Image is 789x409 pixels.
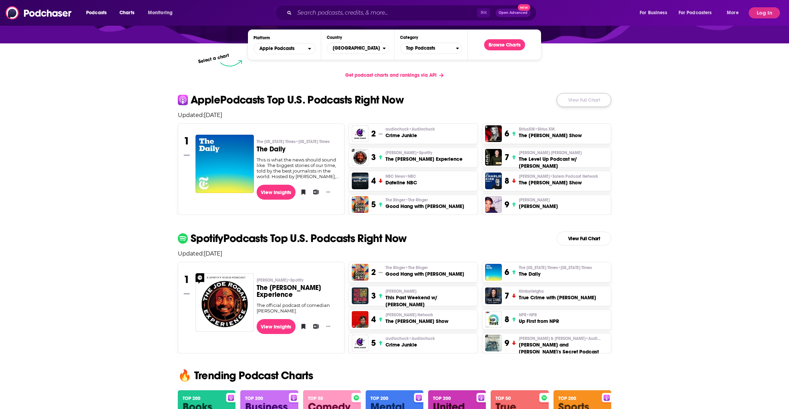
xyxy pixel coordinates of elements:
[485,287,502,304] a: True Crime with Kimbyr
[519,126,582,132] p: SiriusXM • Sirius XM
[385,126,435,139] a: audiochuck•AudiochuckCrime Junkie
[371,338,376,348] h3: 5
[257,139,330,144] span: The [US_STATE] Times
[352,264,368,281] img: Good Hang with Amy Poehler
[485,311,502,328] a: Up First from NPR
[385,150,463,156] p: Joe Rogan • Spotify
[257,146,339,153] h3: The Daily
[505,176,509,186] h3: 8
[196,135,254,193] a: The Daily
[196,273,254,331] a: The Joe Rogan Experience
[298,321,305,332] button: Bookmark Podcast
[385,265,464,270] p: The Ringer • The Ringer
[484,39,525,50] a: Browse Charts
[519,174,598,179] span: [PERSON_NAME]
[519,341,608,355] h3: [PERSON_NAME] and [PERSON_NAME]'s Secret Podcast
[518,4,530,11] span: New
[477,8,490,17] span: ⌘ K
[257,319,296,334] a: View Insights
[257,139,339,144] p: The New York Times • New York Times
[519,179,598,186] h3: The [PERSON_NAME] Show
[385,336,435,348] a: audiochuck•AudiochuckCrime Junkie
[385,265,464,277] a: The Ringer•The RingerGood Hang with [PERSON_NAME]
[352,125,368,142] a: Crime Junkie
[385,312,448,325] a: [PERSON_NAME] NetworkThe [PERSON_NAME] Show
[257,284,339,298] h3: The [PERSON_NAME] Experience
[526,312,537,317] span: • NPR
[257,277,339,283] p: Joe Rogan • Spotify
[519,156,608,169] h3: The Level Up Podcast w/ [PERSON_NAME]
[385,336,435,341] span: audiochuck
[371,314,376,325] h3: 4
[288,278,304,283] span: • Spotify
[172,112,617,118] p: Updated: [DATE]
[585,336,611,341] span: • Audioboom
[400,43,462,54] button: Categories
[416,150,432,155] span: • Spotify
[557,232,611,245] a: View Full Chart
[557,93,611,107] a: View Full Chart
[254,43,316,54] h2: Platforms
[191,233,407,244] p: Spotify Podcasts Top U.S. Podcasts Right Now
[505,267,509,277] h3: 6
[352,287,368,304] img: This Past Weekend w/ Theo Von
[257,277,304,283] span: [PERSON_NAME]
[519,197,550,203] span: [PERSON_NAME]
[385,312,433,318] span: [PERSON_NAME] Network
[352,311,368,328] a: The Tucker Carlson Show
[340,67,449,84] a: Get podcast charts and rankings via API
[178,95,188,105] img: apple Icon
[519,174,598,179] p: Charlie Kirk • Salem Podcast Network
[519,336,602,341] span: [PERSON_NAME] & [PERSON_NAME]
[505,291,509,301] h3: 7
[385,203,464,210] h3: Good Hang with [PERSON_NAME]
[371,291,376,301] h3: 3
[519,312,559,325] a: NPR•NPRUp First from NPR
[635,7,676,18] button: open menu
[345,72,437,78] span: Get podcast charts and rankings via API
[519,197,558,210] a: [PERSON_NAME][PERSON_NAME]
[405,198,428,202] span: • The Ringer
[558,265,592,270] span: • [US_STATE] Times
[722,7,747,18] button: open menu
[371,267,376,277] h3: 2
[257,302,339,314] div: The official podcast of comedian [PERSON_NAME].
[257,157,339,179] div: This is what the news should sound like. The biggest stories of our time, told by the best journa...
[178,233,188,243] img: spotify Icon
[519,312,559,318] p: NPR • NPR
[371,128,376,139] h3: 2
[352,149,368,166] img: The Joe Rogan Experience
[352,196,368,213] img: Good Hang with Amy Poehler
[143,7,182,18] button: open menu
[519,336,608,341] p: Matt McCusker & Shane Gillis • Audioboom
[496,9,531,17] button: Open AdvancedNew
[485,264,502,281] a: The Daily
[148,8,173,18] span: Monitoring
[409,336,435,341] span: • Audiochuck
[6,6,72,19] img: Podchaser - Follow, Share and Rate Podcasts
[519,289,596,294] p: Kimbyrleigha
[352,173,368,189] img: Dateline NBC
[311,321,318,332] button: Add to List
[385,312,448,318] p: Tucker Carlson Network
[485,173,502,189] a: The Charlie Kirk Show
[81,7,116,18] button: open menu
[499,11,528,15] span: Open Advanced
[196,273,254,332] a: The Joe Rogan Experience
[371,176,376,186] h3: 4
[535,127,555,132] span: • Sirius XM
[352,335,368,351] img: Crime Junkie
[485,196,502,213] img: Candace
[198,52,230,65] p: Select a chart
[640,8,667,18] span: For Business
[282,5,543,21] div: Search podcasts, credits, & more...
[311,187,318,197] button: Add to List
